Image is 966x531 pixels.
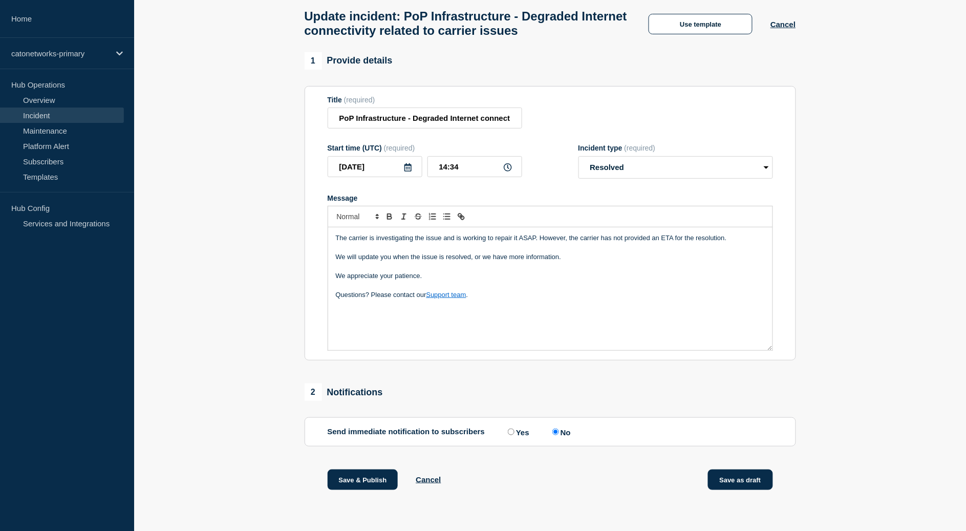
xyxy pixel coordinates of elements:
button: Use template [649,14,753,34]
span: Font size [332,210,382,223]
h1: Update incident: PoP Infrastructure - Degraded Internet connectivity related to carrier issues [305,9,631,38]
button: Toggle link [454,210,468,223]
button: Toggle bold text [382,210,397,223]
button: Save & Publish [328,470,398,490]
label: Yes [505,427,529,437]
span: (required) [625,144,656,152]
input: YYYY-MM-DD [328,156,422,177]
button: Cancel [770,20,796,29]
div: Send immediate notification to subscribers [328,427,773,437]
button: Cancel [416,475,441,484]
div: Message [328,227,772,350]
a: Support team [426,291,466,299]
span: 2 [305,384,322,401]
div: Start time (UTC) [328,144,522,152]
button: Toggle bulleted list [440,210,454,223]
button: Toggle strikethrough text [411,210,425,223]
div: Incident type [578,144,773,152]
input: HH:MM [427,156,522,177]
input: Title [328,108,522,129]
p: catonetworks-primary [11,49,110,58]
p: We appreciate your patience. [336,271,765,281]
select: Incident type [578,156,773,179]
span: 1 [305,52,322,70]
span: (required) [344,96,375,104]
input: No [552,429,559,435]
p: The carrier is investigating the issue and is working to repair it ASAP. However, the carrier has... [336,233,765,243]
div: Provide details [305,52,393,70]
input: Yes [508,429,514,435]
p: Send immediate notification to subscribers [328,427,485,437]
div: Message [328,194,773,202]
p: Questions? Please contact our . [336,290,765,300]
span: (required) [384,144,415,152]
button: Toggle italic text [397,210,411,223]
p: We will update you when the issue is resolved, or we have more information. [336,252,765,262]
div: Title [328,96,522,104]
button: Toggle ordered list [425,210,440,223]
button: Save as draft [708,470,773,490]
div: Notifications [305,384,383,401]
label: No [550,427,571,437]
